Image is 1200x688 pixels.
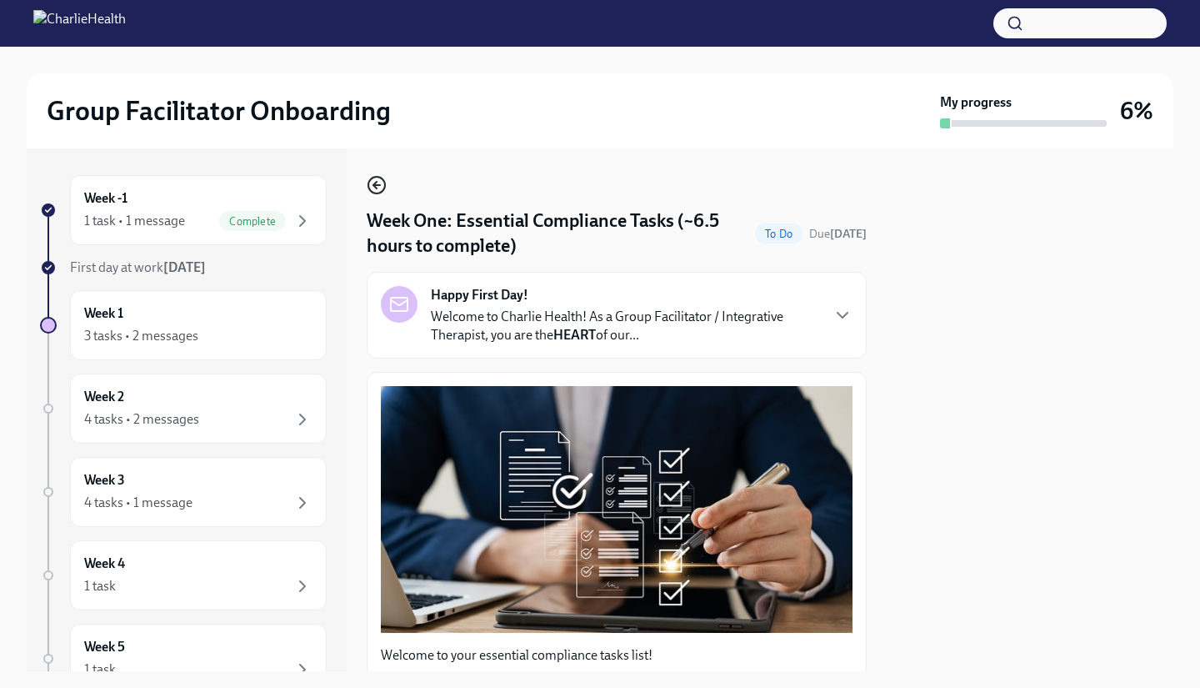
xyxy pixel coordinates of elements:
div: 1 task [84,577,116,595]
h4: Week One: Essential Compliance Tasks (~6.5 hours to complete) [367,208,748,259]
a: Week 41 task [40,540,327,610]
div: 4 tasks • 2 messages [84,410,199,429]
div: 4 tasks • 1 message [84,494,192,512]
h6: Week 4 [84,555,125,573]
span: September 22nd, 2025 10:00 [809,226,867,242]
a: Week 24 tasks • 2 messages [40,374,327,444]
span: To Do [755,228,802,240]
h2: Group Facilitator Onboarding [47,94,391,128]
h6: Week 3 [84,471,125,490]
img: CharlieHealth [33,10,126,37]
h6: Week -1 [84,189,127,208]
strong: [DATE] [163,259,206,275]
div: 3 tasks • 2 messages [84,327,198,345]
h6: Week 1 [84,304,123,323]
button: Zoom image [381,386,852,632]
h6: Week 5 [84,638,125,656]
div: 1 task • 1 message [84,212,185,230]
a: Week 34 tasks • 1 message [40,457,327,527]
strong: Happy First Day! [431,286,528,304]
strong: HEART [553,327,596,343]
a: Week -11 task • 1 messageComplete [40,175,327,245]
span: Due [809,227,867,241]
span: Complete [219,215,286,228]
strong: My progress [940,93,1012,112]
a: First day at work[DATE] [40,259,327,277]
div: 1 task [84,660,116,679]
strong: [DATE] [830,227,867,241]
p: Welcome to Charlie Health! As a Group Facilitator / Integrative Therapist, you are the of our... [431,308,819,344]
a: Week 13 tasks • 2 messages [40,290,327,360]
p: Welcome to your essential compliance tasks list! [381,646,852,665]
h3: 6% [1120,96,1153,126]
span: First day at work [70,259,206,275]
h6: Week 2 [84,388,124,406]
